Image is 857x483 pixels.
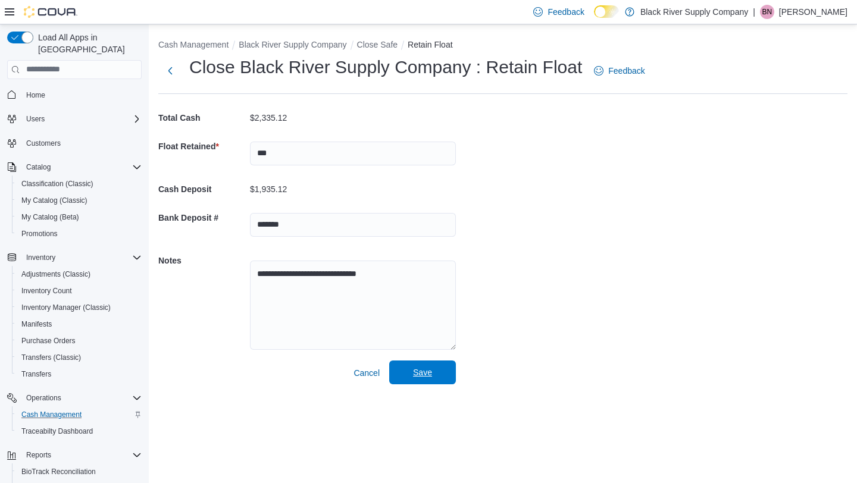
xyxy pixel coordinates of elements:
[21,286,72,296] span: Inventory Count
[17,334,142,348] span: Purchase Orders
[12,266,146,283] button: Adjustments (Classic)
[753,5,755,19] p: |
[12,283,146,299] button: Inventory Count
[21,229,58,239] span: Promotions
[26,450,51,460] span: Reports
[158,59,182,83] button: Next
[21,448,56,462] button: Reports
[408,40,452,49] button: Retain Float
[762,5,772,19] span: BN
[12,192,146,209] button: My Catalog (Classic)
[21,112,142,126] span: Users
[26,139,61,148] span: Customers
[12,209,146,225] button: My Catalog (Beta)
[17,424,98,438] a: Traceabilty Dashboard
[21,391,142,405] span: Operations
[608,65,645,77] span: Feedback
[2,390,146,406] button: Operations
[21,467,96,476] span: BioTrack Reconciliation
[354,367,380,379] span: Cancel
[17,465,101,479] a: BioTrack Reconciliation
[2,159,146,175] button: Catalog
[17,267,95,281] a: Adjustments (Classic)
[17,210,142,224] span: My Catalog (Beta)
[17,317,57,331] a: Manifests
[26,393,61,403] span: Operations
[12,366,146,382] button: Transfers
[594,5,619,18] input: Dark Mode
[158,177,248,201] h5: Cash Deposit
[21,136,142,150] span: Customers
[21,250,60,265] button: Inventory
[2,111,146,127] button: Users
[21,160,142,174] span: Catalog
[17,407,142,422] span: Cash Management
[21,369,51,379] span: Transfers
[21,391,66,405] button: Operations
[17,227,142,241] span: Promotions
[17,367,142,381] span: Transfers
[17,465,142,479] span: BioTrack Reconciliation
[760,5,774,19] div: Brittany Niles
[17,424,142,438] span: Traceabilty Dashboard
[17,177,98,191] a: Classification (Classic)
[21,426,93,436] span: Traceabilty Dashboard
[21,87,142,102] span: Home
[357,40,398,49] button: Close Safe
[17,350,142,365] span: Transfers (Classic)
[548,6,584,18] span: Feedback
[158,106,248,130] h5: Total Cash
[26,90,45,100] span: Home
[21,353,81,362] span: Transfers (Classic)
[21,448,142,462] span: Reports
[17,367,56,381] a: Transfers
[349,361,384,385] button: Cancel
[12,175,146,192] button: Classification (Classic)
[17,227,62,241] a: Promotions
[2,249,146,266] button: Inventory
[21,212,79,222] span: My Catalog (Beta)
[779,5,847,19] p: [PERSON_NAME]
[17,193,142,208] span: My Catalog (Classic)
[17,334,80,348] a: Purchase Orders
[17,407,86,422] a: Cash Management
[158,134,248,158] h5: Float Retained
[21,319,52,329] span: Manifests
[21,112,49,126] button: Users
[250,113,287,123] p: $2,335.12
[17,193,92,208] a: My Catalog (Classic)
[12,316,146,333] button: Manifests
[158,249,248,272] h5: Notes
[17,267,142,281] span: Adjustments (Classic)
[2,134,146,152] button: Customers
[21,160,55,174] button: Catalog
[589,59,649,83] a: Feedback
[26,253,55,262] span: Inventory
[17,300,142,315] span: Inventory Manager (Classic)
[2,447,146,463] button: Reports
[413,366,432,378] span: Save
[21,88,50,102] a: Home
[21,179,93,189] span: Classification (Classic)
[17,284,142,298] span: Inventory Count
[12,333,146,349] button: Purchase Orders
[17,284,77,298] a: Inventory Count
[239,40,346,49] button: Black River Supply Company
[640,5,748,19] p: Black River Supply Company
[12,406,146,423] button: Cash Management
[21,250,142,265] span: Inventory
[189,55,582,79] h1: Close Black River Supply Company : Retain Float
[21,269,90,279] span: Adjustments (Classic)
[250,184,287,194] p: $1,935.12
[158,40,229,49] button: Cash Management
[17,350,86,365] a: Transfers (Classic)
[12,423,146,440] button: Traceabilty Dashboard
[26,162,51,172] span: Catalog
[389,360,456,384] button: Save
[17,300,115,315] a: Inventory Manager (Classic)
[24,6,77,18] img: Cova
[158,206,248,230] h5: Bank Deposit #
[17,210,84,224] a: My Catalog (Beta)
[12,349,146,366] button: Transfers (Classic)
